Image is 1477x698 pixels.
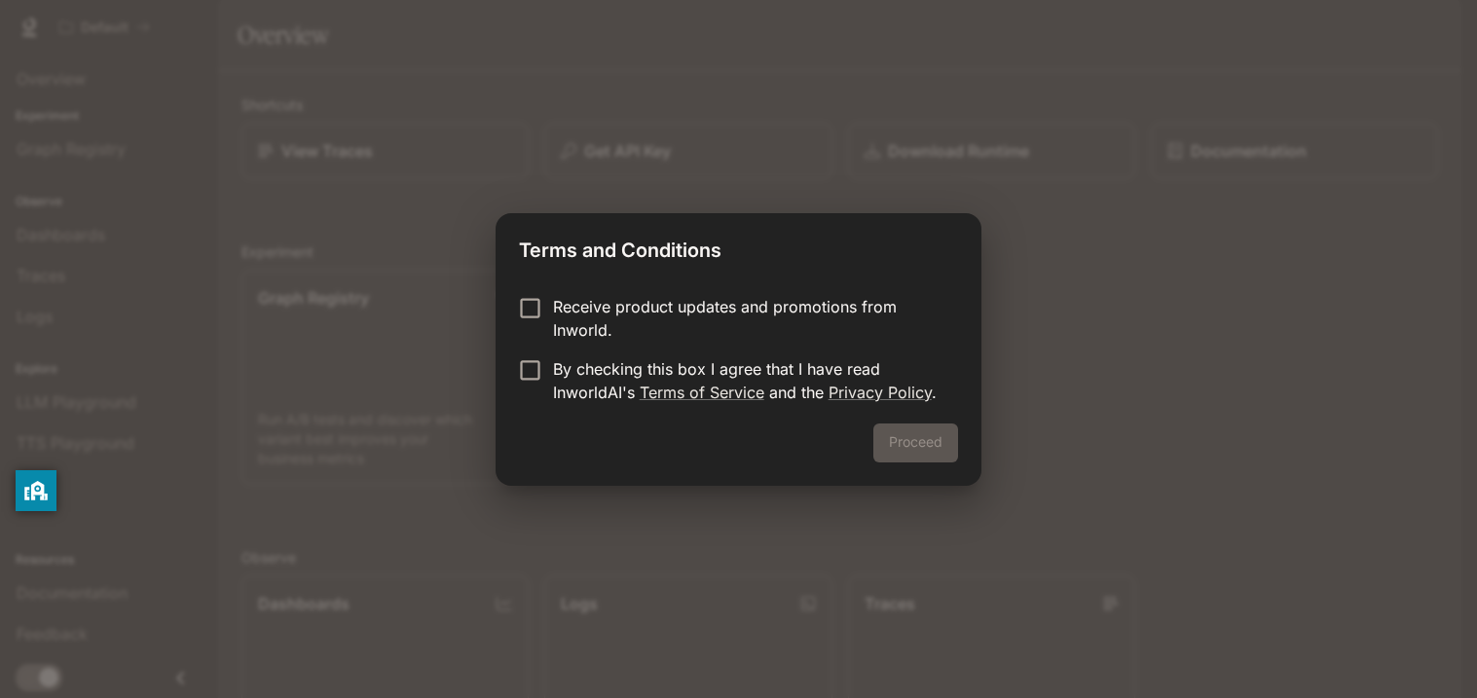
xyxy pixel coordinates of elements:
p: By checking this box I agree that I have read InworldAI's and the . [553,357,942,404]
h2: Terms and Conditions [496,213,980,279]
p: Receive product updates and promotions from Inworld. [553,295,942,342]
a: Terms of Service [640,383,764,402]
button: privacy banner [16,470,56,511]
a: Privacy Policy [829,383,932,402]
